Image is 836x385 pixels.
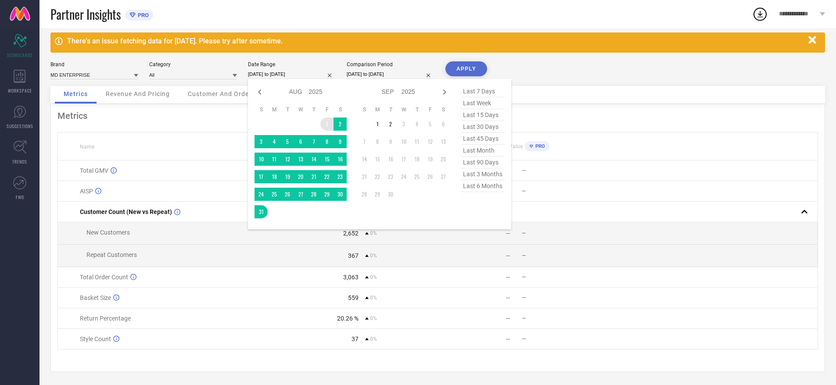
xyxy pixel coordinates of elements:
div: There's an issue fetching data for [DATE]. Please try after sometime. [67,37,804,45]
div: Metrics [57,111,818,121]
td: Fri Sep 19 2025 [423,153,437,166]
th: Thursday [410,106,423,113]
td: Thu Aug 21 2025 [307,170,320,183]
td: Wed Aug 13 2025 [294,153,307,166]
span: 0% [370,336,377,342]
div: 20.26 % [337,315,359,322]
span: Metrics [64,90,88,97]
span: Name [80,144,94,150]
td: Mon Sep 08 2025 [371,135,384,148]
td: Sun Aug 03 2025 [255,135,268,148]
span: PRO [533,143,545,149]
th: Wednesday [294,106,307,113]
td: Sat Aug 09 2025 [334,135,347,148]
td: Thu Sep 04 2025 [410,118,423,131]
span: 0% [370,295,377,301]
span: 0% [370,253,377,259]
div: Open download list [752,6,768,22]
th: Monday [268,106,281,113]
td: Sun Aug 17 2025 [255,170,268,183]
td: Wed Sep 03 2025 [397,118,410,131]
td: Tue Aug 12 2025 [281,153,294,166]
td: Mon Aug 11 2025 [268,153,281,166]
span: last week [461,97,505,109]
span: last month [461,145,505,157]
td: Sat Sep 20 2025 [437,153,450,166]
div: 37 [352,335,359,342]
span: last 45 days [461,133,505,145]
div: — [506,252,510,259]
span: Customer Count (New vs Repeat) [80,208,172,215]
span: Style Count [80,335,111,342]
span: — [522,295,526,301]
td: Tue Aug 26 2025 [281,188,294,201]
td: Sat Aug 16 2025 [334,153,347,166]
span: — [522,253,526,259]
span: Total GMV [80,167,108,174]
td: Wed Sep 24 2025 [397,170,410,183]
td: Thu Aug 14 2025 [307,153,320,166]
td: Thu Sep 11 2025 [410,135,423,148]
span: Partner Insights [50,5,121,23]
span: 0% [370,230,377,236]
td: Fri Sep 12 2025 [423,135,437,148]
td: Thu Sep 25 2025 [410,170,423,183]
span: TRENDS [12,158,27,165]
div: — [506,294,510,301]
th: Monday [371,106,384,113]
td: Sun Sep 14 2025 [358,153,371,166]
th: Saturday [437,106,450,113]
td: Wed Aug 20 2025 [294,170,307,183]
td: Fri Sep 26 2025 [423,170,437,183]
td: Sat Sep 13 2025 [437,135,450,148]
span: last 7 days [461,86,505,97]
span: Customer And Orders [188,90,255,97]
td: Thu Aug 07 2025 [307,135,320,148]
div: 2,652 [343,230,359,237]
td: Fri Aug 08 2025 [320,135,334,148]
td: Sat Aug 02 2025 [334,118,347,131]
span: Return Percentage [80,315,131,322]
span: — [522,315,526,321]
td: Mon Sep 01 2025 [371,118,384,131]
span: — [522,230,526,236]
span: SUGGESTIONS [7,123,33,129]
th: Tuesday [384,106,397,113]
div: — [506,230,510,237]
span: last 3 months [461,168,505,180]
th: Sunday [255,106,268,113]
div: Previous month [255,87,265,97]
td: Sun Sep 28 2025 [358,188,371,201]
td: Mon Sep 15 2025 [371,153,384,166]
th: Friday [320,106,334,113]
span: FWD [16,194,24,200]
td: Mon Aug 04 2025 [268,135,281,148]
td: Wed Sep 10 2025 [397,135,410,148]
td: Sun Sep 21 2025 [358,170,371,183]
button: APPLY [445,61,487,76]
td: Sat Aug 30 2025 [334,188,347,201]
span: 0% [370,315,377,321]
span: WORKSPACE [8,87,32,94]
div: 367 [348,252,359,259]
span: PRO [136,12,149,18]
td: Fri Aug 15 2025 [320,153,334,166]
span: 0% [370,274,377,280]
th: Wednesday [397,106,410,113]
td: Tue Sep 30 2025 [384,188,397,201]
span: last 6 months [461,180,505,192]
span: Revenue And Pricing [106,90,170,97]
td: Wed Aug 27 2025 [294,188,307,201]
td: Sun Aug 24 2025 [255,188,268,201]
td: Tue Sep 02 2025 [384,118,397,131]
div: — [506,335,510,342]
td: Mon Aug 18 2025 [268,170,281,183]
input: Select date range [248,70,336,79]
th: Thursday [307,106,320,113]
span: AISP [80,188,93,195]
div: 559 [348,294,359,301]
input: Select comparison period [347,70,434,79]
span: New Customers [86,229,130,236]
th: Tuesday [281,106,294,113]
td: Sun Aug 31 2025 [255,205,268,218]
